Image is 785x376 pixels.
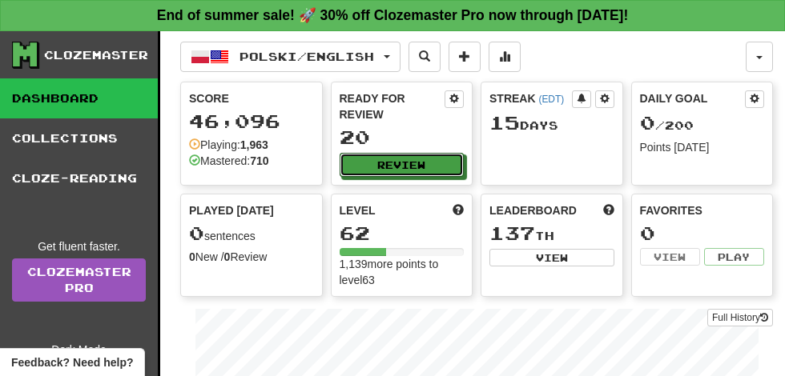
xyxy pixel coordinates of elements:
[157,7,629,23] strong: End of summer sale! 🚀 30% off Clozemaster Pro now through [DATE]!
[340,256,465,288] div: 1,139 more points to level 63
[453,202,464,218] span: Score more points to level up
[12,258,146,302] a: ClozemasterPro
[240,50,374,63] span: Polski / English
[224,250,231,263] strong: 0
[12,342,146,358] div: Dark Mode
[189,222,204,244] span: 0
[489,249,614,266] button: View
[189,223,314,244] div: sentences
[489,202,577,218] span: Leaderboard
[640,202,765,218] div: Favorites
[189,202,274,218] span: Played [DATE]
[340,223,465,243] div: 62
[189,111,314,131] div: 46,096
[180,42,401,72] button: Polski/English
[340,90,445,122] div: Ready for Review
[489,113,614,134] div: Day s
[640,118,694,132] span: / 200
[240,138,268,151] strong: 1,963
[12,238,146,254] div: Get fluent faster.
[603,202,614,218] span: This week in points, UTC
[250,154,268,167] strong: 710
[189,90,314,106] div: Score
[489,90,572,106] div: Streak
[340,127,465,147] div: 20
[640,90,746,108] div: Daily Goal
[707,309,773,326] button: Full History
[640,223,765,243] div: 0
[489,111,520,134] span: 15
[640,139,765,155] div: Points [DATE]
[340,202,376,218] span: Level
[44,47,148,63] div: Clozemaster
[409,42,441,72] button: Search sentences
[189,249,314,265] div: New / Review
[640,248,700,266] button: View
[489,223,614,244] div: th
[11,354,133,370] span: Open feedback widget
[189,137,268,153] div: Playing:
[340,153,465,177] button: Review
[489,222,535,244] span: 137
[640,111,655,134] span: 0
[189,153,269,169] div: Mastered:
[449,42,481,72] button: Add sentence to collection
[189,250,195,263] strong: 0
[538,94,564,105] a: (EDT)
[489,42,521,72] button: More stats
[704,248,764,266] button: Play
